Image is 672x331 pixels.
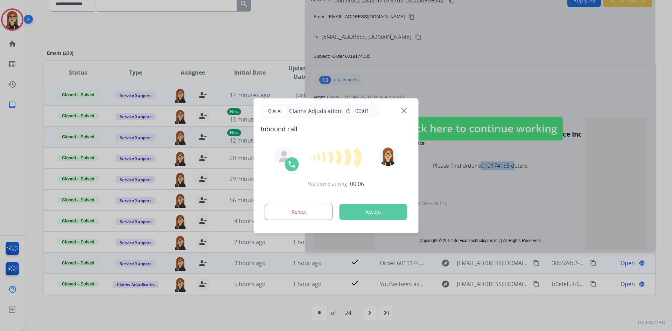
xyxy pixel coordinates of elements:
[261,124,412,134] span: Inbound call
[401,108,407,113] img: close-button
[345,108,351,114] mat-icon: timer
[378,146,398,166] img: avatar
[355,107,369,115] span: 00:01
[339,204,407,220] button: Accept
[288,160,296,168] img: call-icon
[308,180,349,187] span: Wait time at ring:
[265,204,333,220] button: Reject
[279,151,290,162] img: agent-avatar
[350,180,364,188] span: 00:06
[638,318,665,327] p: 0.20.1027RC
[286,107,344,115] span: Claims Adjudication
[264,107,286,116] p: Queue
